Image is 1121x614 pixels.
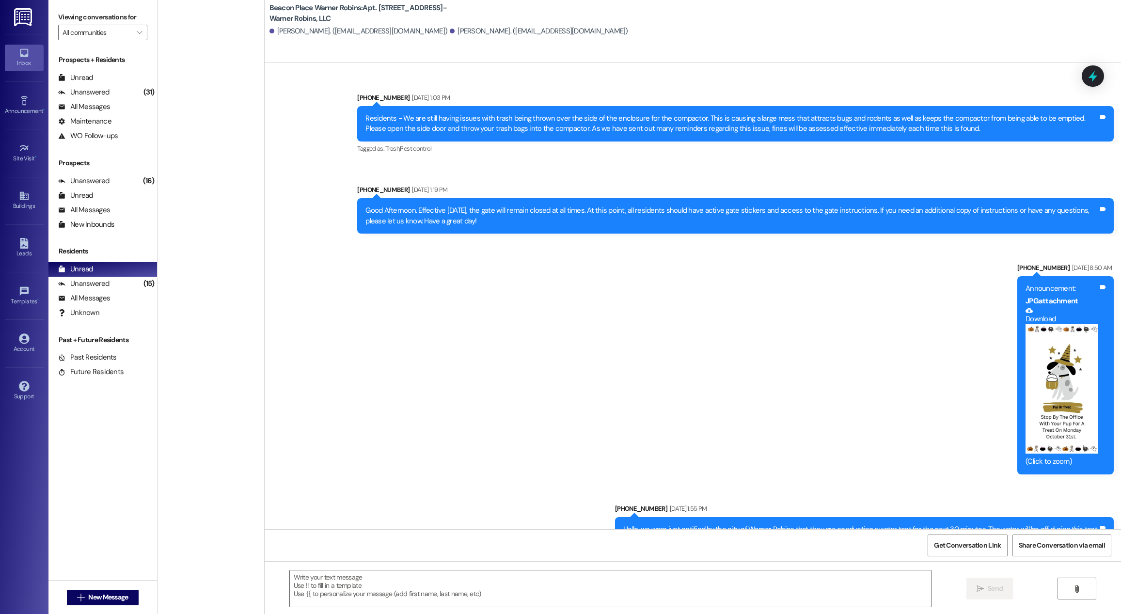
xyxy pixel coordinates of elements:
[357,93,1114,106] div: [PHONE_NUMBER]
[450,26,628,36] div: [PERSON_NAME]. ([EMAIL_ADDRESS][DOMAIN_NAME])
[357,142,1114,156] div: Tagged as:
[400,144,431,153] span: Pest control
[1026,307,1098,324] a: Download
[1012,535,1111,556] button: Share Conversation via email
[58,87,110,97] div: Unanswered
[58,73,93,83] div: Unread
[58,102,110,112] div: All Messages
[58,176,110,186] div: Unanswered
[58,131,118,141] div: WO Follow-ups
[58,220,114,230] div: New Inbounds
[365,113,1098,134] div: Residents - We are still having issues with trash being thrown over the side of the enclosure for...
[58,367,124,377] div: Future Residents
[35,154,36,160] span: •
[5,378,44,404] a: Support
[43,106,45,113] span: •
[365,205,1098,226] div: Good Afternoon. Effective [DATE], the gate will remain closed at all times. At this point, all re...
[1073,585,1080,593] i: 
[410,93,450,103] div: [DATE] 1:03 PM
[623,524,1098,535] div: Hello, we were just notified by the city of Warner Robins that they are conducting a water test f...
[1026,457,1098,467] div: (Click to zoom)
[1026,296,1078,306] b: JPG attachment
[48,55,157,65] div: Prospects + Residents
[1019,540,1105,551] span: Share Conversation via email
[5,283,44,309] a: Templates •
[58,205,110,215] div: All Messages
[1026,324,1098,454] button: Zoom image
[48,335,157,345] div: Past + Future Residents
[934,540,1001,551] span: Get Conversation Link
[141,276,157,291] div: (15)
[410,185,447,195] div: [DATE] 1:19 PM
[58,264,93,274] div: Unread
[615,504,1114,517] div: [PHONE_NUMBER]
[58,116,111,126] div: Maintenance
[667,504,707,514] div: [DATE] 1:55 PM
[1070,263,1112,273] div: [DATE] 8:50 AM
[5,45,44,71] a: Inbox
[137,29,142,36] i: 
[58,352,117,362] div: Past Residents
[928,535,1007,556] button: Get Conversation Link
[141,173,157,189] div: (16)
[5,331,44,357] a: Account
[63,25,132,40] input: All communities
[5,140,44,166] a: Site Visit •
[141,85,157,100] div: (31)
[385,144,400,153] span: Trash ,
[5,188,44,214] a: Buildings
[58,190,93,201] div: Unread
[37,297,39,303] span: •
[966,578,1013,599] button: Send
[48,158,157,168] div: Prospects
[269,26,448,36] div: [PERSON_NAME]. ([EMAIL_ADDRESS][DOMAIN_NAME])
[977,585,984,593] i: 
[58,293,110,303] div: All Messages
[269,3,463,24] b: Beacon Place Warner Robins: Apt. [STREET_ADDRESS]-Warner Robins, LLC
[58,10,147,25] label: Viewing conversations for
[58,279,110,289] div: Unanswered
[1017,263,1114,276] div: [PHONE_NUMBER]
[48,246,157,256] div: Residents
[67,590,139,605] button: New Message
[5,235,44,261] a: Leads
[58,308,99,318] div: Unknown
[357,185,1114,198] div: [PHONE_NUMBER]
[1026,283,1098,294] div: Announcement:
[14,8,34,26] img: ResiDesk Logo
[988,583,1003,594] span: Send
